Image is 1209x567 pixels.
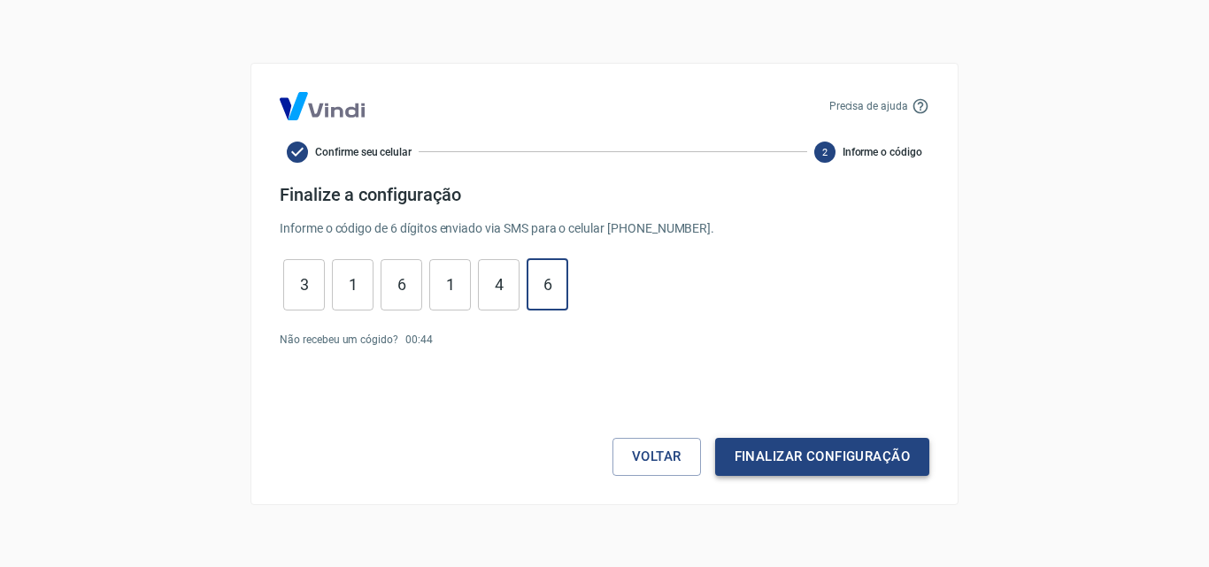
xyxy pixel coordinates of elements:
p: Não recebeu um cógido? [280,332,398,348]
p: Precisa de ajuda [829,98,908,114]
span: Informe o código [843,144,922,160]
p: Informe o código de 6 dígitos enviado via SMS para o celular [PHONE_NUMBER] . [280,219,929,238]
p: 00 : 44 [405,332,433,348]
button: Voltar [612,438,701,475]
button: Finalizar configuração [715,438,929,475]
text: 2 [822,146,828,157]
span: Confirme seu celular [315,144,412,160]
h4: Finalize a configuração [280,184,929,205]
img: Logo Vind [280,92,365,120]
